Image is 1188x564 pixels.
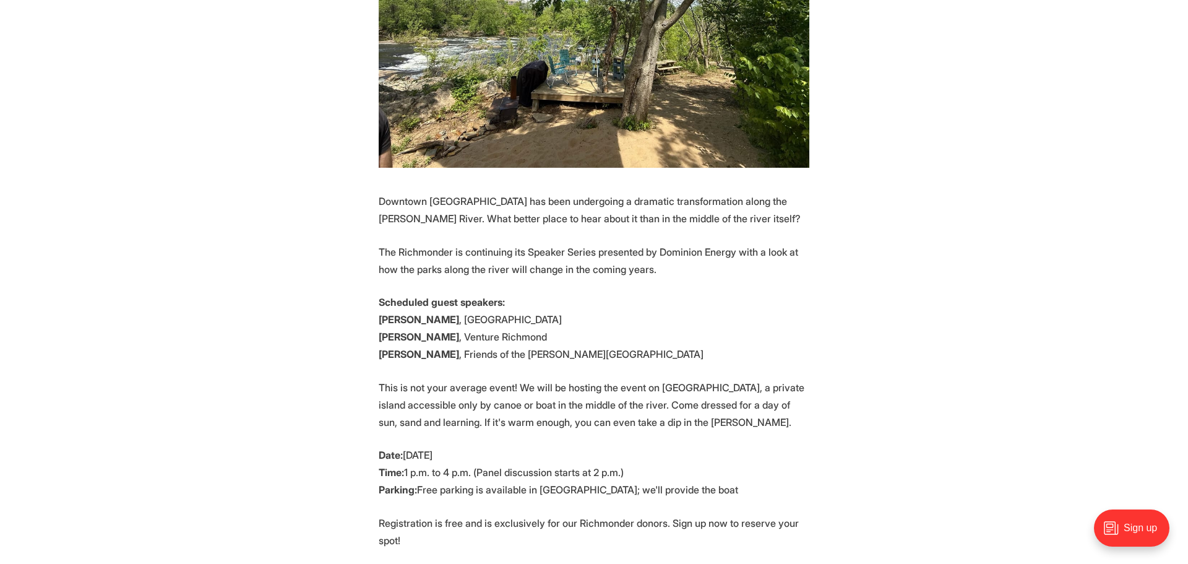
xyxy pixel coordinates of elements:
[379,446,809,498] p: [DATE] 1 p.m. to 4 p.m. (Panel discussion starts at 2 p.m.) Free parking is available in [GEOGRAP...
[379,379,809,431] p: This is not your average event! We will be hosting the event on [GEOGRAPHIC_DATA], a private isla...
[379,514,809,549] p: Registration is free and is exclusively for our Richmonder donors. Sign up now to reserve your spot!
[379,484,417,496] strong: Parking:
[379,449,403,461] strong: Date:
[379,466,404,479] strong: Time:
[379,193,809,227] p: Downtown [GEOGRAPHIC_DATA] has been undergoing a dramatic transformation along the [PERSON_NAME] ...
[379,243,809,278] p: The Richmonder is continuing its Speaker Series presented by Dominion Energy with a look at how t...
[379,296,505,326] strong: Scheduled guest speakers: [PERSON_NAME]
[1083,503,1188,564] iframe: portal-trigger
[379,348,459,360] strong: [PERSON_NAME]
[379,293,809,363] p: , [GEOGRAPHIC_DATA] , Venture Richmond , Friends of the [PERSON_NAME][GEOGRAPHIC_DATA]
[379,331,459,343] strong: [PERSON_NAME]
